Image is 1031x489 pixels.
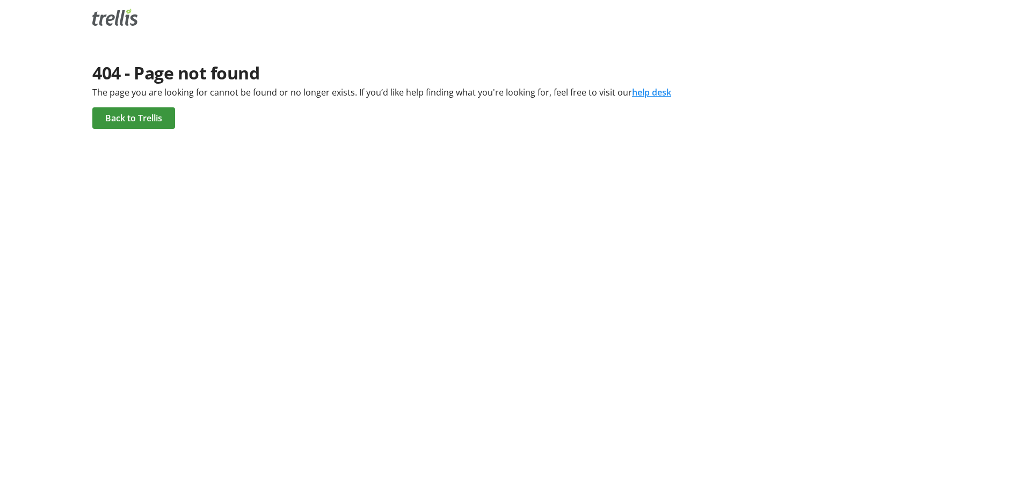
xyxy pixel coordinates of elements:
span: Back to Trellis [105,112,162,125]
div: The page you are looking for cannot be found or no longer exists. If you’d like help finding what... [92,86,939,99]
a: Back to Trellis [92,107,175,129]
a: help desk [632,86,671,98]
img: Trellis Logo [92,9,137,26]
div: 404 - Page not found [92,60,939,86]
